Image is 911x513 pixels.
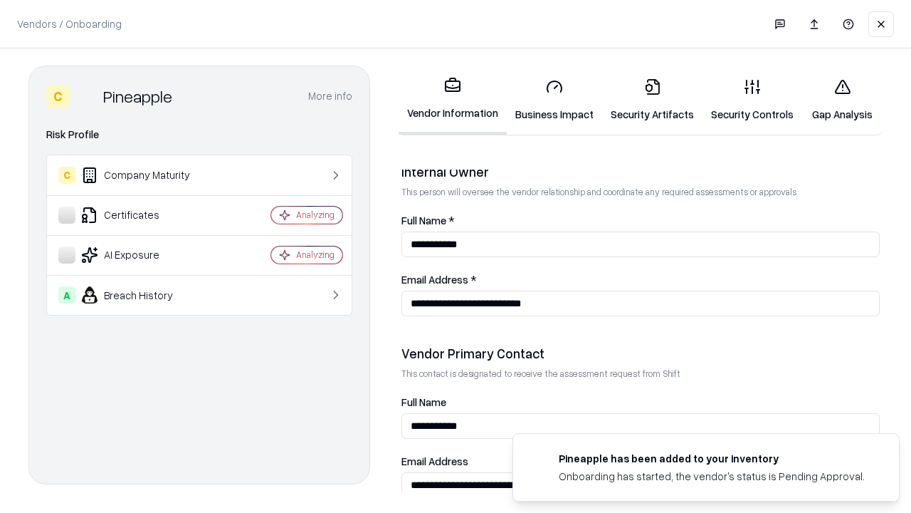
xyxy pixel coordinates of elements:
div: Pineapple [103,85,172,108]
label: Email Address * [401,274,880,285]
img: Pineapple [75,85,98,108]
div: Onboarding has started, the vendor's status is Pending Approval. [559,469,865,484]
a: Security Artifacts [602,67,702,133]
div: Breach History [58,286,228,304]
div: Risk Profile [46,126,352,143]
a: Security Controls [702,67,802,133]
p: Vendors / Onboarding [17,16,122,31]
div: Vendor Primary Contact [401,345,880,362]
div: Analyzing [296,249,335,261]
button: More info [308,83,352,109]
div: Internal Owner [401,163,880,180]
div: Analyzing [296,209,335,221]
a: Business Impact [507,67,602,133]
img: pineappleenergy.com [530,451,547,468]
div: AI Exposure [58,247,228,264]
div: C [58,167,75,184]
label: Full Name * [401,215,880,226]
a: Gap Analysis [802,67,883,133]
div: A [58,286,75,304]
div: C [46,85,69,108]
a: Vendor Information [399,66,507,135]
div: Certificates [58,207,228,224]
p: This person will oversee the vendor relationship and coordinate any required assessments or appro... [401,186,880,198]
p: This contact is designated to receive the assessment request from Shift [401,368,880,380]
label: Full Name [401,397,880,408]
div: Pineapple has been added to your inventory [559,451,865,466]
label: Email Address [401,456,880,467]
div: Company Maturity [58,167,228,184]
